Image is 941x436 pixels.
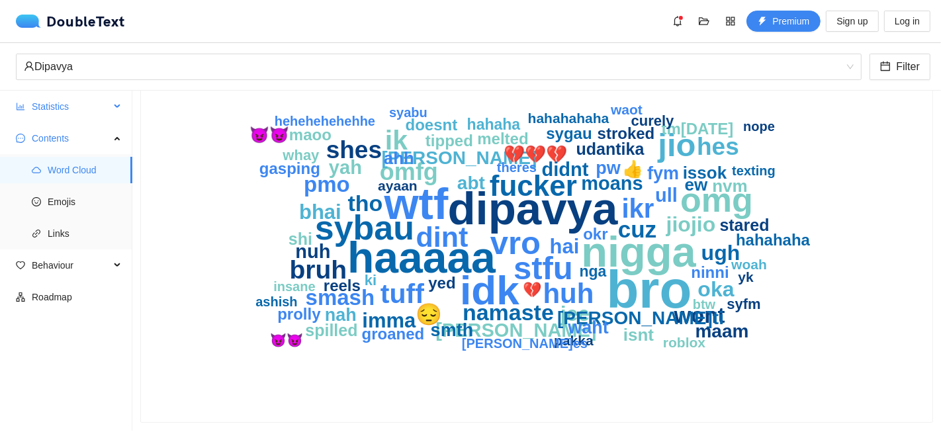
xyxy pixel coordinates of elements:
[655,185,678,206] text: ull
[719,216,769,234] text: stared
[289,230,312,248] text: shi
[557,308,724,328] text: [PERSON_NAME]ti
[315,208,414,247] text: sybau
[720,11,741,32] button: appstore
[712,176,747,196] text: nvm
[16,292,25,302] span: apartment
[32,197,41,206] span: smile
[24,61,34,71] span: user
[732,163,776,178] text: texting
[383,179,448,228] text: wtf
[576,140,645,158] text: udantika
[541,159,588,180] text: didnt
[746,11,821,32] button: thunderboltPremium
[701,241,740,265] text: ugh
[490,169,577,202] text: fucker
[567,318,609,337] text: waht
[16,134,25,143] span: message
[460,267,519,313] text: idk
[685,175,708,195] text: ew
[32,229,41,238] span: link
[462,336,588,351] text: [PERSON_NAME]es
[428,274,455,292] text: yed
[549,235,579,258] text: hai
[694,11,715,32] button: folder-open
[16,102,25,111] span: bar-chart
[24,54,854,79] span: Dipavya
[16,261,25,270] span: heart
[623,159,644,179] text: 👍
[275,114,375,128] text: hehehehehehhe
[306,285,375,310] text: smash
[697,277,734,301] text: oka
[32,165,41,175] span: cloud
[880,61,891,73] span: calendar
[528,110,609,126] text: hahahahaha
[663,335,705,350] text: roblox
[581,173,643,194] text: moans
[326,136,382,163] text: shes
[295,241,330,262] text: nuh
[416,302,442,327] text: 😔
[378,178,418,193] text: ayaan
[504,144,568,165] text: 💔💔💔
[596,158,621,178] text: pw
[546,124,592,142] text: sygau
[560,302,590,326] text: jee
[467,116,521,133] text: hahaha
[523,281,542,299] text: 💔
[667,11,688,32] button: bell
[606,260,692,319] text: bro
[738,269,754,284] text: yk
[884,11,930,32] button: Log in
[647,163,679,183] text: fym
[731,257,767,272] text: woah
[305,321,357,339] text: spilled
[668,16,688,26] span: bell
[290,255,347,284] text: bruh
[621,194,654,223] text: ikr
[16,15,125,28] a: logoDoubleText
[497,160,537,175] text: theres
[24,54,842,79] div: Dipavya
[870,54,930,80] button: calendarFilter
[347,233,496,282] text: haaaaa
[836,14,868,28] span: Sign up
[581,228,696,276] text: nigga
[324,277,361,294] text: reels
[554,333,594,348] text: pakka
[32,284,122,310] span: Roadmap
[683,163,727,183] text: issok
[381,279,424,309] text: tuff
[463,300,554,325] text: namaste
[365,272,377,288] text: ki
[826,11,878,32] button: Sign up
[657,127,695,163] text: jio
[406,116,458,134] text: doesnt
[514,250,573,286] text: stfu
[32,125,110,152] span: Contents
[362,325,425,343] text: groaned
[270,332,303,348] text: 😈😈
[631,112,674,129] text: curely
[304,172,350,196] text: pmo
[435,320,596,341] text: [PERSON_NAME]
[598,124,655,142] text: stroked
[697,133,739,160] text: hes
[743,119,775,134] text: nope
[896,58,920,75] span: Filter
[299,200,341,224] text: bhai
[277,305,321,323] text: prolly
[48,189,122,215] span: Emojis
[381,148,537,168] text: [PERSON_NAME]
[380,158,438,185] text: omfg
[736,231,811,249] text: hahahaha
[389,105,427,120] text: syabu
[48,157,122,183] span: Word Cloud
[695,321,748,341] text: maam
[583,225,607,243] text: okr
[362,309,416,332] text: imma
[16,15,46,28] img: logo
[273,279,315,294] text: insane
[431,320,474,340] text: smth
